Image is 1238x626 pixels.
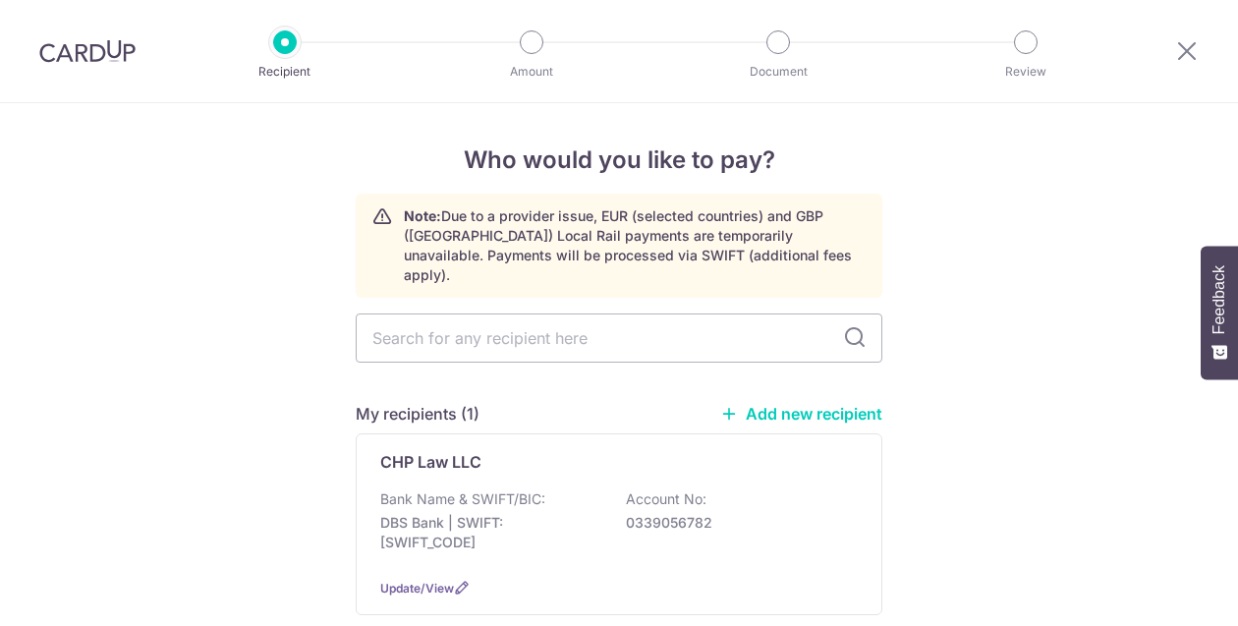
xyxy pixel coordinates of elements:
a: Update/View [380,581,454,596]
p: CHP Law LLC [380,450,481,474]
h5: My recipients (1) [356,402,479,426]
p: Amount [459,62,604,82]
p: Account No: [626,489,706,509]
p: Review [953,62,1098,82]
p: 0339056782 [626,513,846,533]
button: Feedback - Show survey [1201,246,1238,379]
h4: Who would you like to pay? [356,142,882,178]
input: Search for any recipient here [356,313,882,363]
p: Document [705,62,851,82]
p: Recipient [212,62,358,82]
span: Feedback [1210,265,1228,334]
p: Bank Name & SWIFT/BIC: [380,489,545,509]
p: Due to a provider issue, EUR (selected countries) and GBP ([GEOGRAPHIC_DATA]) Local Rail payments... [404,206,866,285]
strong: Note: [404,207,441,224]
a: Add new recipient [720,404,882,424]
img: CardUp [39,39,136,63]
p: DBS Bank | SWIFT: [SWIFT_CODE] [380,513,600,552]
